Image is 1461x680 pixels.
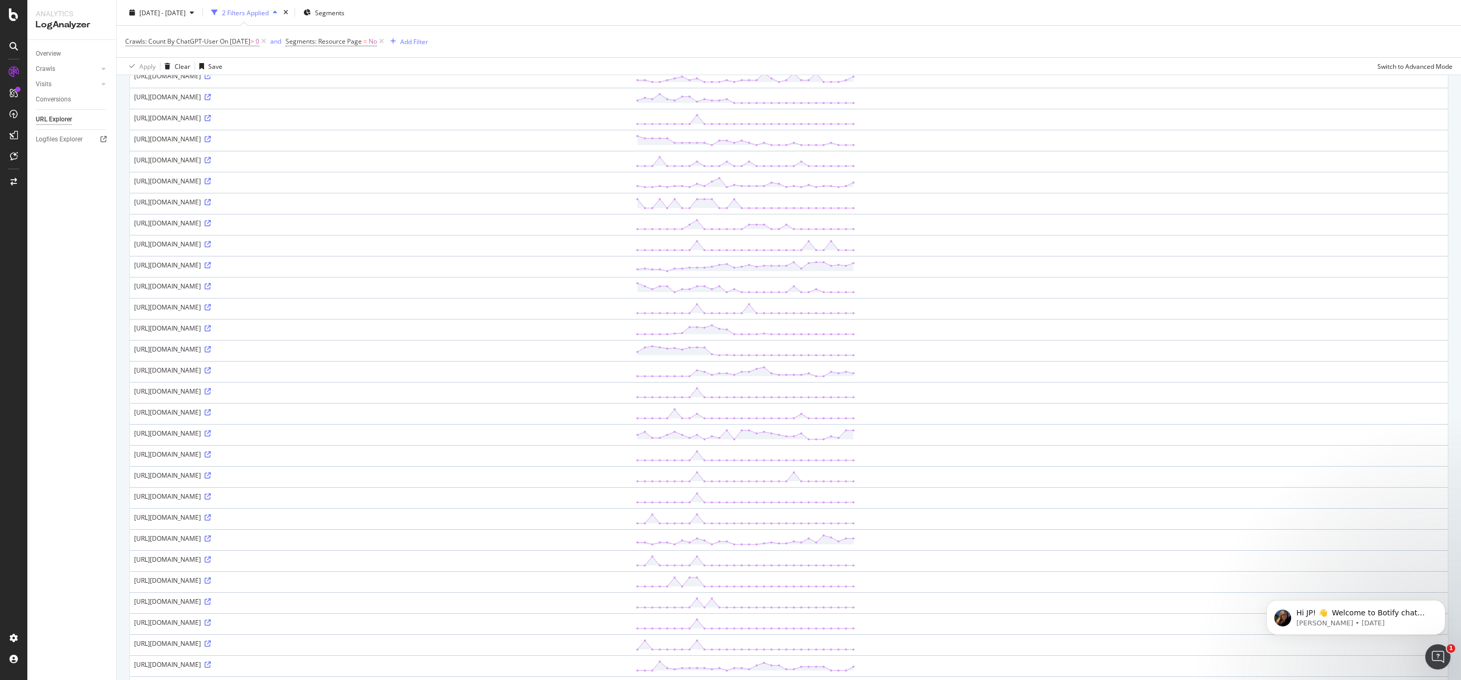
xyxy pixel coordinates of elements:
[299,4,349,21] button: Segments
[36,94,71,105] div: Conversions
[208,61,222,70] div: Save
[134,240,627,249] div: [URL][DOMAIN_NAME]
[134,513,627,522] div: [URL][DOMAIN_NAME]
[36,134,109,145] a: Logfiles Explorer
[139,61,156,70] div: Apply
[175,61,190,70] div: Clear
[125,37,218,46] span: Crawls: Count By ChatGPT-User
[270,36,281,46] button: and
[36,79,52,90] div: Visits
[134,114,627,122] div: [URL][DOMAIN_NAME]
[36,8,108,19] div: Analytics
[36,134,83,145] div: Logfiles Explorer
[36,64,98,75] a: Crawls
[125,4,198,21] button: [DATE] - [DATE]
[36,94,109,105] a: Conversions
[160,58,190,75] button: Clear
[134,387,627,396] div: [URL][DOMAIN_NAME]
[250,37,254,46] span: >
[134,660,627,669] div: [URL][DOMAIN_NAME]
[1251,578,1461,652] iframe: Intercom notifications message
[134,261,627,270] div: [URL][DOMAIN_NAME]
[36,48,61,59] div: Overview
[36,79,98,90] a: Visits
[134,156,627,164] div: [URL][DOMAIN_NAME]
[134,534,627,543] div: [URL][DOMAIN_NAME]
[134,429,627,438] div: [URL][DOMAIN_NAME]
[134,576,627,585] div: [URL][DOMAIN_NAME]
[134,282,627,291] div: [URL][DOMAIN_NAME]
[1447,644,1455,653] span: 1
[220,37,250,46] span: On [DATE]
[256,34,259,49] span: 0
[134,324,627,333] div: [URL][DOMAIN_NAME]
[369,34,377,49] span: No
[134,366,627,375] div: [URL][DOMAIN_NAME]
[134,135,627,143] div: [URL][DOMAIN_NAME]
[36,114,72,125] div: URL Explorer
[125,58,156,75] button: Apply
[134,303,627,312] div: [URL][DOMAIN_NAME]
[1377,61,1453,70] div: Switch to Advanced Mode
[134,639,627,648] div: [URL][DOMAIN_NAME]
[386,35,428,48] button: Add Filter
[281,7,290,18] div: times
[270,37,281,46] div: and
[134,408,627,417] div: [URL][DOMAIN_NAME]
[134,492,627,501] div: [URL][DOMAIN_NAME]
[36,64,55,75] div: Crawls
[134,555,627,564] div: [URL][DOMAIN_NAME]
[46,40,181,50] p: Message from Laura, sent 1w ago
[134,450,627,459] div: [URL][DOMAIN_NAME]
[286,37,362,46] span: Segments: Resource Page
[315,8,344,17] span: Segments
[134,198,627,207] div: [URL][DOMAIN_NAME]
[36,48,109,59] a: Overview
[1425,644,1450,669] iframe: Intercom live chat
[134,92,627,101] div: [URL][DOMAIN_NAME]
[134,177,627,186] div: [URL][DOMAIN_NAME]
[1373,58,1453,75] button: Switch to Advanced Mode
[134,219,627,228] div: [URL][DOMAIN_NAME]
[36,114,109,125] a: URL Explorer
[139,8,186,17] span: [DATE] - [DATE]
[36,19,108,31] div: LogAnalyzer
[400,37,428,46] div: Add Filter
[134,597,627,606] div: [URL][DOMAIN_NAME]
[134,618,627,627] div: [URL][DOMAIN_NAME]
[207,4,281,21] button: 2 Filters Applied
[134,345,627,354] div: [URL][DOMAIN_NAME]
[222,8,269,17] div: 2 Filters Applied
[195,58,222,75] button: Save
[134,471,627,480] div: [URL][DOMAIN_NAME]
[46,30,176,81] span: Hi JP! 👋 Welcome to Botify chat support! Have a question? Reply to this message and our team will...
[363,37,367,46] span: =
[134,71,627,80] div: [URL][DOMAIN_NAME]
